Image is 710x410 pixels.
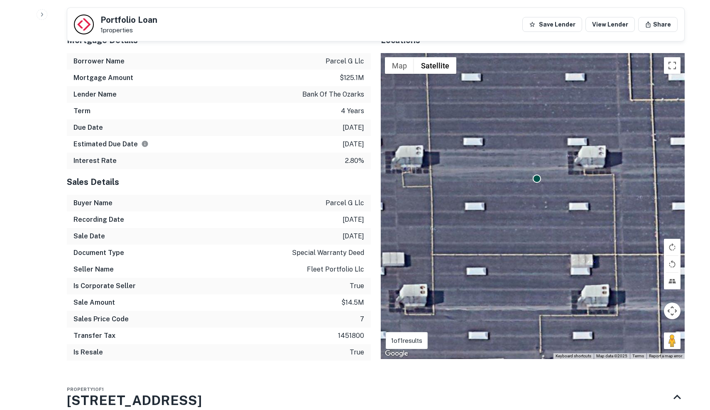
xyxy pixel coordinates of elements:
[73,281,136,291] h6: Is Corporate Seller
[141,140,149,148] svg: Estimate is based on a standard schedule for this type of loan.
[302,90,364,99] p: bank of the ozarks
[100,27,157,34] p: 1 properties
[385,57,414,74] button: Show street map
[391,336,422,346] p: 1 of 1 results
[556,353,591,359] button: Keyboard shortcuts
[340,73,364,83] p: $125.1m
[73,264,114,274] h6: Seller Name
[638,17,678,32] button: Share
[345,156,364,166] p: 2.80%
[73,215,124,225] h6: Recording Date
[73,314,129,324] h6: Sales Price Code
[664,57,681,74] button: Toggle fullscreen view
[73,347,103,357] h6: Is Resale
[73,231,105,241] h6: Sale Date
[73,56,125,66] h6: Borrower Name
[414,57,456,74] button: Show satellite imagery
[383,348,410,359] img: Google
[73,331,115,341] h6: Transfer Tax
[67,4,685,24] h3: Portfolio Overview
[338,331,364,341] p: 1451800
[596,354,627,358] span: Map data ©2025
[360,314,364,324] p: 7
[341,298,364,308] p: $14.5m
[664,273,681,289] button: Tilt map
[73,73,133,83] h6: Mortgage Amount
[73,298,115,308] h6: Sale Amount
[383,348,410,359] a: Open this area in Google Maps (opens a new window)
[522,17,582,32] button: Save Lender
[585,17,635,32] a: View Lender
[73,248,124,258] h6: Document Type
[632,354,644,358] a: Terms (opens in new tab)
[343,123,364,133] p: [DATE]
[326,56,364,66] p: parcel g llc
[664,239,681,255] button: Rotate map clockwise
[100,16,157,24] h5: Portfolio Loan
[664,256,681,272] button: Rotate map counterclockwise
[664,303,681,319] button: Map camera controls
[350,347,364,357] p: true
[73,198,113,208] h6: Buyer Name
[67,176,371,188] h5: Sales Details
[73,156,117,166] h6: Interest Rate
[649,354,682,358] a: Report a map error
[73,139,149,149] h6: Estimated Due Date
[343,231,364,241] p: [DATE]
[341,106,364,116] p: 4 years
[67,387,104,392] span: Property 1 of 1
[73,106,91,116] h6: Term
[664,332,681,349] button: Drag Pegman onto the map to open Street View
[292,248,364,258] p: special warranty deed
[73,90,117,99] h6: Lender Name
[307,264,364,274] p: fleet portfolio llc
[350,281,364,291] p: true
[73,123,103,133] h6: Due Date
[343,139,364,149] p: [DATE]
[343,215,364,225] p: [DATE]
[326,198,364,208] p: parcel g llc
[668,344,710,383] iframe: Chat Widget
